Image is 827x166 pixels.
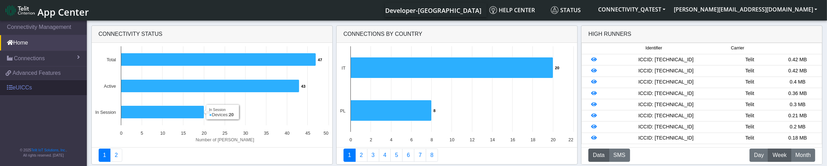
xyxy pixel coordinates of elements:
a: Usage by Carrier [390,149,403,162]
text: 20 [551,137,555,142]
a: 14 Days Trend [402,149,414,162]
a: Connections By Carrier [379,149,391,162]
text: 10 [160,131,165,136]
text: 20 [555,66,559,70]
a: Not Connected for 30 days [426,149,438,162]
button: SMS [609,149,630,162]
div: Telit [726,134,774,142]
text: 12 [470,137,474,142]
span: Carrier [731,45,744,52]
text: 16 [510,137,515,142]
div: High Runners [588,30,631,38]
a: Deployment status [110,149,122,162]
button: Day [750,149,768,162]
div: ICCID: [TECHNICAL_ID] [606,67,726,75]
div: 0.42 MB [774,67,822,75]
nav: Summary paging [99,149,325,162]
text: In Session [95,110,116,115]
div: ICCID: [TECHNICAL_ID] [606,134,726,142]
button: Week [768,149,791,162]
span: Week [772,151,787,159]
a: Status [548,3,594,17]
text: 40 [284,131,289,136]
a: Carrier [355,149,367,162]
img: status.svg [551,6,559,14]
text: 5 [141,131,143,136]
div: ICCID: [TECHNICAL_ID] [606,78,726,86]
div: 0.3 MB [774,101,822,109]
a: Zero Session [414,149,426,162]
a: Your current platform instance [385,3,481,17]
button: Data [588,149,609,162]
div: ICCID: [TECHNICAL_ID] [606,90,726,97]
text: 30 [243,131,248,136]
a: Help center [487,3,548,17]
div: Connections By Country [337,26,577,43]
button: Month [791,149,815,162]
text: 35 [264,131,268,136]
div: ICCID: [TECHNICAL_ID] [606,56,726,64]
span: Status [551,6,581,14]
text: IT [341,65,346,71]
div: ICCID: [TECHNICAL_ID] [606,112,726,120]
button: CONNECTIVITY_QATEST [594,3,670,16]
text: Active [104,84,116,89]
button: [PERSON_NAME][EMAIL_ADDRESS][DOMAIN_NAME] [670,3,821,16]
text: 0 [349,137,352,142]
text: 47 [318,58,322,62]
nav: Summary paging [344,149,570,162]
text: 50 [323,131,328,136]
text: 14 [490,137,495,142]
text: Number of [PERSON_NAME] [196,137,254,142]
text: 45 [305,131,310,136]
div: 0.4 MB [774,78,822,86]
div: ICCID: [TECHNICAL_ID] [606,101,726,109]
text: 15 [181,131,185,136]
text: 10 [449,137,454,142]
text: Total [106,57,116,62]
div: Telit [726,56,774,64]
div: 0.2 MB [774,123,822,131]
img: logo-telit-cinterion-gw-new.png [6,5,35,16]
div: Telit [726,101,774,109]
text: 0 [120,131,122,136]
span: App Center [38,6,89,18]
div: Connectivity status [92,26,332,43]
div: ICCID: [TECHNICAL_ID] [606,123,726,131]
a: Connections By Country [344,149,356,162]
text: 20 [201,131,206,136]
span: Advanced Features [13,69,61,77]
span: Identifier [645,45,662,52]
div: 0.18 MB [774,134,822,142]
text: 18 [530,137,535,142]
div: 0.42 MB [774,56,822,64]
text: 8 [433,109,436,113]
text: 2 [370,137,372,142]
div: Telit [726,90,774,97]
a: App Center [6,3,88,18]
text: 22 [568,137,573,142]
div: Telit [726,112,774,120]
span: Month [795,151,811,159]
div: 0.21 MB [774,112,822,120]
text: 4 [390,137,392,142]
a: Usage per Country [367,149,379,162]
span: Day [754,151,764,159]
span: Help center [489,6,535,14]
div: Telit [726,67,774,75]
text: 20 [206,110,210,114]
span: Connections [14,54,45,63]
span: Developer-[GEOGRAPHIC_DATA] [385,6,481,15]
img: knowledge.svg [489,6,497,14]
div: 0.36 MB [774,90,822,97]
div: Telit [726,78,774,86]
text: 8 [430,137,433,142]
a: Telit IoT Solutions, Inc. [31,148,66,152]
text: PL [340,108,346,113]
text: 25 [222,131,227,136]
text: 6 [410,137,413,142]
div: Telit [726,123,774,131]
text: 43 [301,84,305,88]
a: Connectivity status [99,149,111,162]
